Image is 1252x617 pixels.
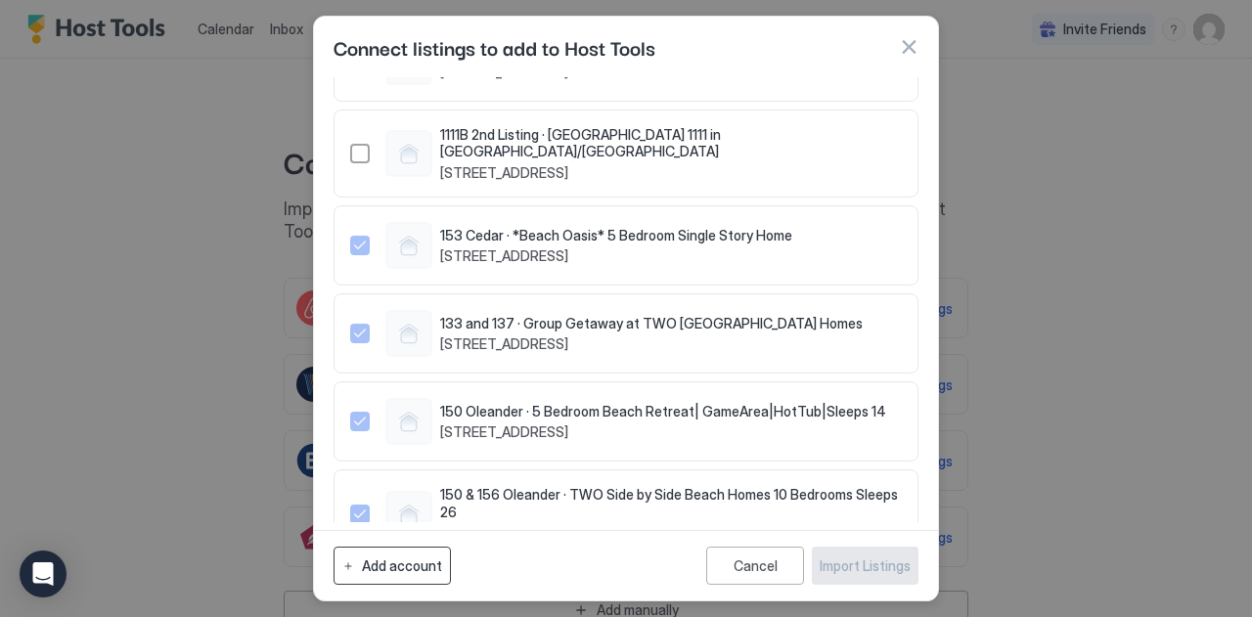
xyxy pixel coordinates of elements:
div: Cancel [734,557,778,574]
span: [STREET_ADDRESS] [440,423,886,441]
button: Cancel [706,547,804,585]
span: [STREET_ADDRESS] [440,164,902,182]
div: 1287697436693648123 [350,310,902,357]
span: 1111B 2nd Listing · [GEOGRAPHIC_DATA] 1111 in [GEOGRAPHIC_DATA]/[GEOGRAPHIC_DATA] [440,126,902,160]
button: Add account [334,547,451,585]
span: [STREET_ADDRESS] [440,335,863,353]
div: Open Intercom Messenger [20,551,67,597]
div: Import Listings [820,555,911,576]
div: 1490820736697503811 [350,486,902,542]
button: Import Listings [812,547,918,585]
div: 1472028789359609904 [350,398,902,445]
div: 669585710338413724 [350,126,902,182]
div: Add account [362,555,442,576]
div: 885368286301962644 [350,222,902,269]
span: [STREET_ADDRESS] [440,247,792,265]
span: 133 and 137 · Group Getaway at TWO [GEOGRAPHIC_DATA] Homes [440,315,863,332]
span: 153 Cedar · *Beach Oasis* 5 Bedroom Single Story Home [440,227,792,244]
span: 150 Oleander · 5 Bedroom Beach Retreat| GameArea|HotTub|Sleeps 14 [440,403,886,420]
span: Connect listings to add to Host Tools [334,32,655,62]
span: 150 & 156 Oleander · TWO Side by Side Beach Homes 10 Bedrooms Sleeps 26 [440,486,902,520]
